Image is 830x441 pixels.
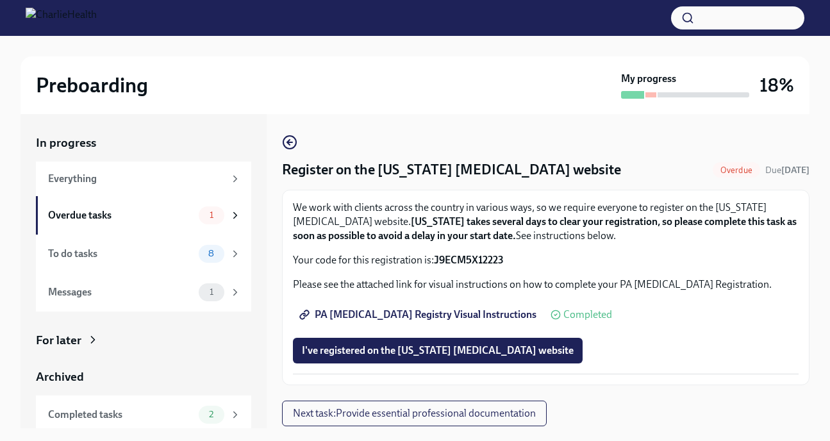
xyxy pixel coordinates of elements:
[36,332,81,349] div: For later
[48,247,194,261] div: To do tasks
[26,8,97,28] img: CharlieHealth
[434,254,504,266] strong: J9ECM5X12223
[36,72,148,98] h2: Preboarding
[293,253,799,267] p: Your code for this registration is:
[36,196,251,235] a: Overdue tasks1
[302,308,536,321] span: PA [MEDICAL_DATA] Registry Visual Instructions
[759,74,794,97] h3: 18%
[293,201,799,243] p: We work with clients across the country in various ways, so we require everyone to register on th...
[48,408,194,422] div: Completed tasks
[36,332,251,349] a: For later
[781,165,809,176] strong: [DATE]
[36,135,251,151] a: In progress
[48,285,194,299] div: Messages
[302,344,574,357] span: I've registered on the [US_STATE] [MEDICAL_DATA] website
[202,287,221,297] span: 1
[202,210,221,220] span: 1
[48,208,194,222] div: Overdue tasks
[36,395,251,434] a: Completed tasks2
[282,401,547,426] button: Next task:Provide essential professional documentation
[201,249,222,258] span: 8
[563,310,612,320] span: Completed
[765,164,809,176] span: August 8th, 2025 07:00
[713,165,760,175] span: Overdue
[36,235,251,273] a: To do tasks8
[765,165,809,176] span: Due
[36,273,251,312] a: Messages1
[48,172,224,186] div: Everything
[293,278,799,292] p: Please see the attached link for visual instructions on how to complete your PA [MEDICAL_DATA] Re...
[293,407,536,420] span: Next task : Provide essential professional documentation
[621,72,676,86] strong: My progress
[201,410,221,419] span: 2
[293,215,797,242] strong: [US_STATE] takes several days to clear your registration, so please complete this task as soon as...
[293,302,545,328] a: PA [MEDICAL_DATA] Registry Visual Instructions
[36,369,251,385] a: Archived
[293,338,583,363] button: I've registered on the [US_STATE] [MEDICAL_DATA] website
[36,162,251,196] a: Everything
[282,160,621,179] h4: Register on the [US_STATE] [MEDICAL_DATA] website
